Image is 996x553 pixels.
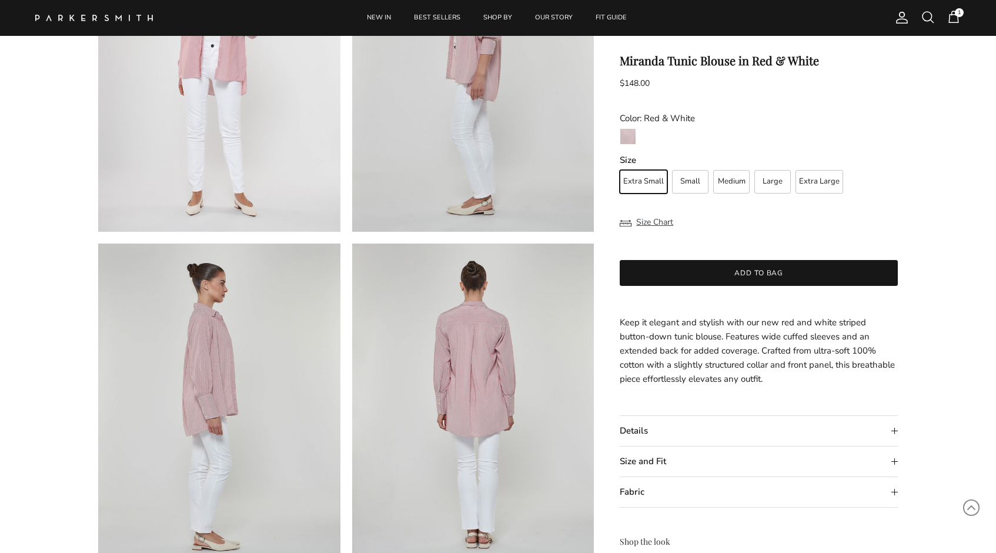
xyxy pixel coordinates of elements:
[620,416,898,446] summary: Details
[620,477,898,507] summary: Fabric
[620,260,898,286] button: Add to bag
[620,128,636,148] a: Red & White
[962,499,980,517] svg: Scroll to Top
[620,537,898,547] h3: Shop the look
[620,129,636,144] img: Red & White
[947,10,961,25] a: 1
[620,54,898,68] h1: Miranda Tunic Blouse in Red & White
[890,11,909,25] a: Account
[955,8,964,17] span: 1
[620,78,650,89] span: $148.00
[620,317,895,385] span: Keep it elegant and stylish with our new red and white striped button-down tunic blouse. Features...
[680,178,700,185] span: Small
[718,178,746,185] span: Medium
[799,178,840,185] span: Extra Large
[620,211,673,234] button: Size Chart
[620,154,636,166] legend: Size
[620,447,898,477] summary: Size and Fit
[623,178,664,185] span: Extra Small
[763,178,783,185] span: Large
[35,15,153,21] img: Parker Smith
[620,111,898,125] div: Color: Red & White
